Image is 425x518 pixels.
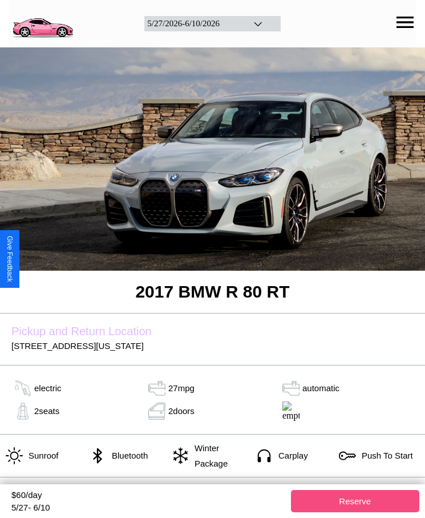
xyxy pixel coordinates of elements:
[34,403,59,419] p: 2 seats
[11,490,285,503] div: $ 60 /day
[168,380,195,396] p: 27 mpg
[356,448,413,463] p: Push To Start
[11,338,414,354] p: [STREET_ADDRESS][US_STATE]
[6,236,14,282] div: Give Feedback
[302,380,339,396] p: automatic
[34,380,62,396] p: electric
[11,503,285,512] div: 5 / 27 - 6 / 10
[11,325,414,338] label: Pickup and Return Location
[145,380,168,397] img: tank
[189,440,253,471] p: Winter Package
[273,448,308,463] p: Carplay
[291,490,420,512] button: Reserve
[106,448,148,463] p: Bluetooth
[9,6,76,39] img: logo
[145,403,168,420] img: door
[23,448,59,463] p: Sunroof
[280,401,302,421] img: empty
[168,403,195,419] p: 2 doors
[11,403,34,420] img: gas
[11,380,34,397] img: gas
[280,380,302,397] img: gas
[147,19,238,29] div: 5 / 27 / 2026 - 6 / 10 / 2026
